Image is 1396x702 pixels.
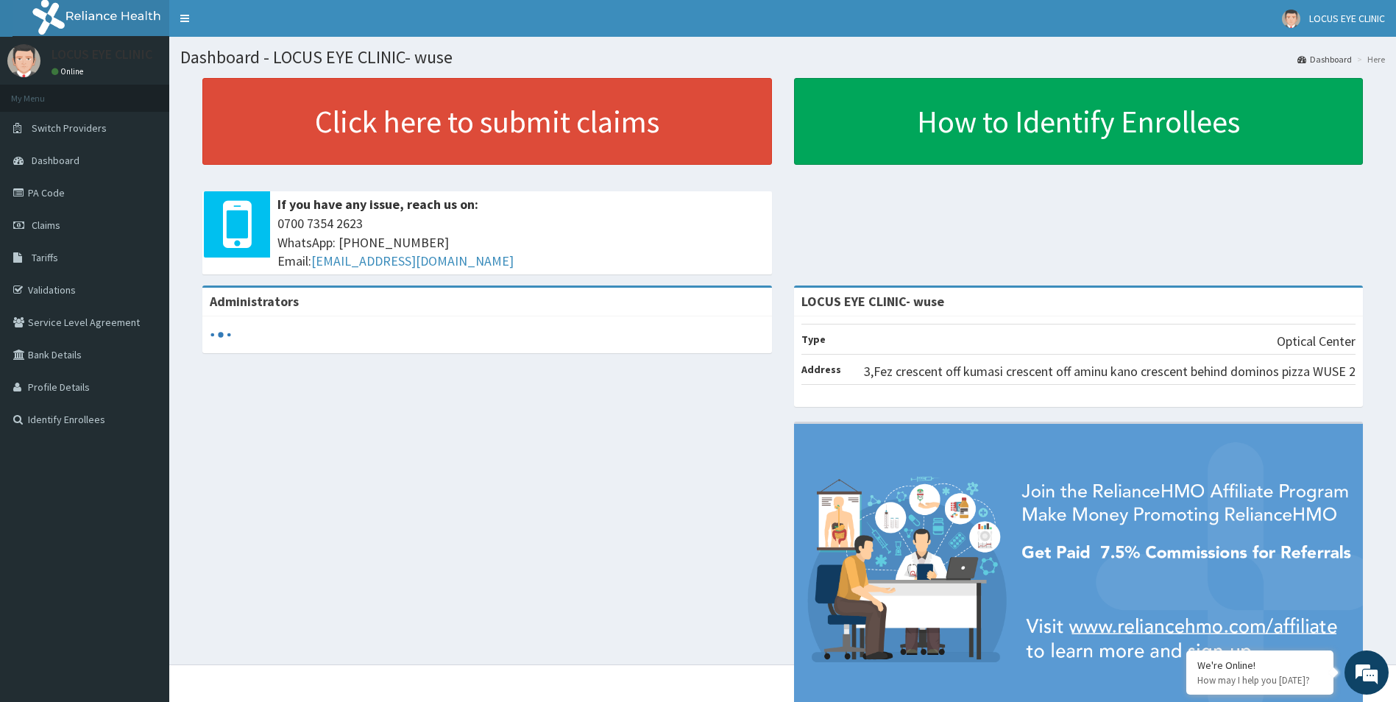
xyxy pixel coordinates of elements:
svg: audio-loading [210,324,232,346]
a: [EMAIL_ADDRESS][DOMAIN_NAME] [311,252,514,269]
p: Optical Center [1277,332,1356,351]
p: LOCUS EYE CLINIC [52,48,152,61]
p: 3,Fez crescent off kumasi crescent off aminu kano crescent behind dominos pizza WUSE 2 [864,362,1356,381]
span: Switch Providers [32,121,107,135]
span: Claims [32,219,60,232]
span: 0700 7354 2623 WhatsApp: [PHONE_NUMBER] Email: [277,214,765,271]
img: User Image [1282,10,1300,28]
a: How to Identify Enrollees [794,78,1364,165]
b: Administrators [210,293,299,310]
h1: Dashboard - LOCUS EYE CLINIC- wuse [180,48,1385,67]
span: LOCUS EYE CLINIC [1309,12,1385,25]
p: How may I help you today? [1197,674,1322,687]
b: Address [801,363,841,376]
img: User Image [7,44,40,77]
b: If you have any issue, reach us on: [277,196,478,213]
span: Tariffs [32,251,58,264]
a: Dashboard [1297,53,1352,65]
div: We're Online! [1197,659,1322,672]
b: Type [801,333,826,346]
li: Here [1353,53,1385,65]
a: Click here to submit claims [202,78,772,165]
span: Dashboard [32,154,79,167]
a: Online [52,66,87,77]
strong: LOCUS EYE CLINIC- wuse [801,293,944,310]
